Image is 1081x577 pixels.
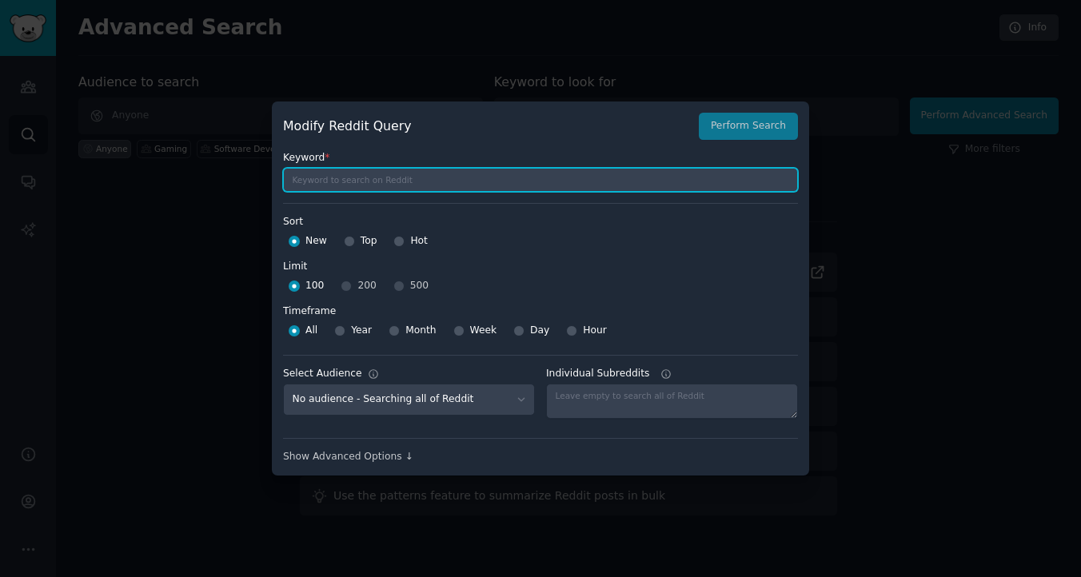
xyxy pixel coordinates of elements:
[361,234,377,249] span: Top
[283,117,690,137] h2: Modify Reddit Query
[283,260,307,274] div: Limit
[410,234,428,249] span: Hot
[405,324,436,338] span: Month
[283,215,798,229] label: Sort
[305,324,317,338] span: All
[283,450,798,464] div: Show Advanced Options ↓
[283,299,798,319] label: Timeframe
[583,324,607,338] span: Hour
[351,324,372,338] span: Year
[305,234,327,249] span: New
[283,168,798,192] input: Keyword to search on Reddit
[530,324,549,338] span: Day
[470,324,497,338] span: Week
[283,367,362,381] div: Select Audience
[283,151,798,165] label: Keyword
[305,279,324,293] span: 100
[546,367,798,381] label: Individual Subreddits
